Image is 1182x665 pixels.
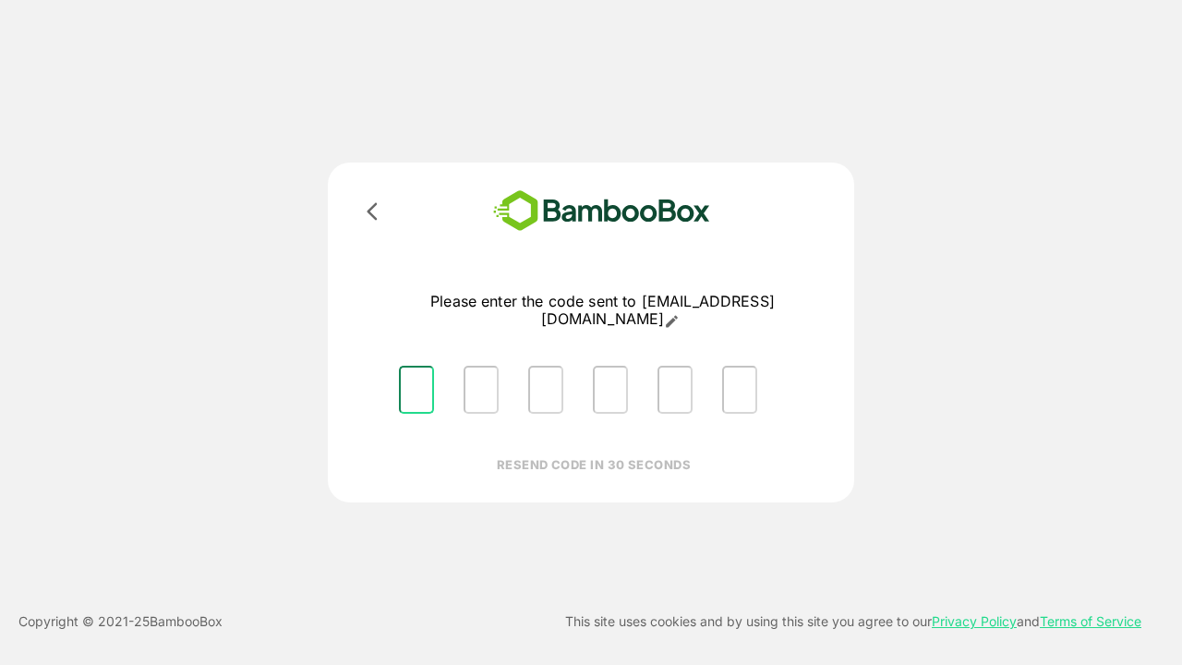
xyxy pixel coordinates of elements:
input: Please enter OTP character 3 [528,366,563,414]
a: Privacy Policy [932,613,1017,629]
input: Please enter OTP character 5 [657,366,693,414]
p: Please enter the code sent to [EMAIL_ADDRESS][DOMAIN_NAME] [384,293,821,329]
input: Please enter OTP character 1 [399,366,434,414]
input: Please enter OTP character 2 [464,366,499,414]
a: Terms of Service [1040,613,1141,629]
p: This site uses cookies and by using this site you agree to our and [565,611,1141,633]
img: bamboobox [466,185,737,237]
input: Please enter OTP character 6 [722,366,757,414]
input: Please enter OTP character 4 [593,366,628,414]
p: Copyright © 2021- 25 BambooBox [18,611,223,633]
